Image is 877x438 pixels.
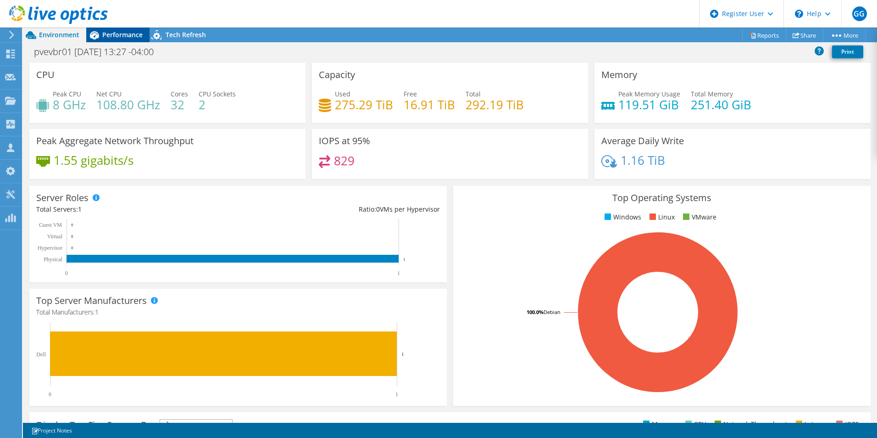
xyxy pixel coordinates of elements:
h4: 1.16 TiB [621,155,665,165]
h4: Total Manufacturers: [36,307,440,317]
h4: 119.51 GiB [618,100,680,110]
h3: CPU [36,70,55,80]
h3: IOPS at 95% [319,136,370,146]
span: Total Memory [691,90,733,98]
li: Windows [602,212,641,222]
text: Physical [44,256,62,263]
h4: 1.55 gigabits/s [54,155,133,165]
span: Free [404,90,417,98]
h4: 32 [171,100,188,110]
li: Memory [641,419,677,429]
svg: \n [795,10,803,18]
a: Share [786,28,823,42]
span: IOPS [160,420,232,431]
text: 1 [403,257,405,262]
span: Used [335,90,350,98]
h4: 829 [334,156,355,166]
text: Hypervisor [38,245,62,251]
tspan: Debian [544,309,561,315]
text: 1 [397,270,400,276]
span: Tech Refresh [166,30,206,39]
span: Performance [102,30,143,39]
h4: 292.19 TiB [466,100,524,110]
a: Reports [742,28,786,42]
a: More [823,28,866,42]
span: Cores [171,90,188,98]
text: 0 [49,391,51,398]
text: 0 [65,270,68,276]
h4: 251.40 GiB [691,100,751,110]
h1: pvevbr01 [DATE] 13:27 -04:00 [30,47,168,57]
h4: 2 [199,100,236,110]
text: 0 [71,234,73,239]
h3: Server Roles [36,193,89,203]
a: Project Notes [25,425,78,436]
h3: Top Operating Systems [460,193,864,203]
h3: Top Server Manufacturers [36,296,147,306]
text: 1 [401,351,404,357]
h4: 16.91 TiB [404,100,455,110]
text: 0 [71,223,73,227]
span: 1 [78,205,82,213]
h3: Memory [601,70,637,80]
h4: 8 GHz [53,100,86,110]
h3: Capacity [319,70,355,80]
text: 1 [395,391,398,398]
text: Virtual [47,233,63,240]
div: Ratio: VMs per Hypervisor [238,204,440,214]
text: Dell [36,351,46,358]
li: Linux [647,212,675,222]
span: 0 [376,205,380,213]
li: VMware [681,212,716,222]
span: Net CPU [96,90,122,98]
text: 0 [71,246,73,250]
span: Total [466,90,481,98]
a: Print [832,45,863,58]
li: Network Throughput [712,419,788,429]
span: Environment [39,30,79,39]
text: Guest VM [39,222,62,228]
span: 1 [95,308,99,316]
h4: 108.80 GHz [96,100,160,110]
li: CPU [683,419,706,429]
h3: Average Daily Write [601,136,684,146]
h3: Peak Aggregate Network Throughput [36,136,194,146]
li: IOPS [834,419,859,429]
li: Latency [794,419,828,429]
span: Peak CPU [53,90,81,98]
h4: 275.29 TiB [335,100,393,110]
span: GG [852,6,867,21]
tspan: 100.0% [527,309,544,315]
span: Peak Memory Usage [618,90,680,98]
span: CPU Sockets [199,90,236,98]
div: Total Servers: [36,204,238,214]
